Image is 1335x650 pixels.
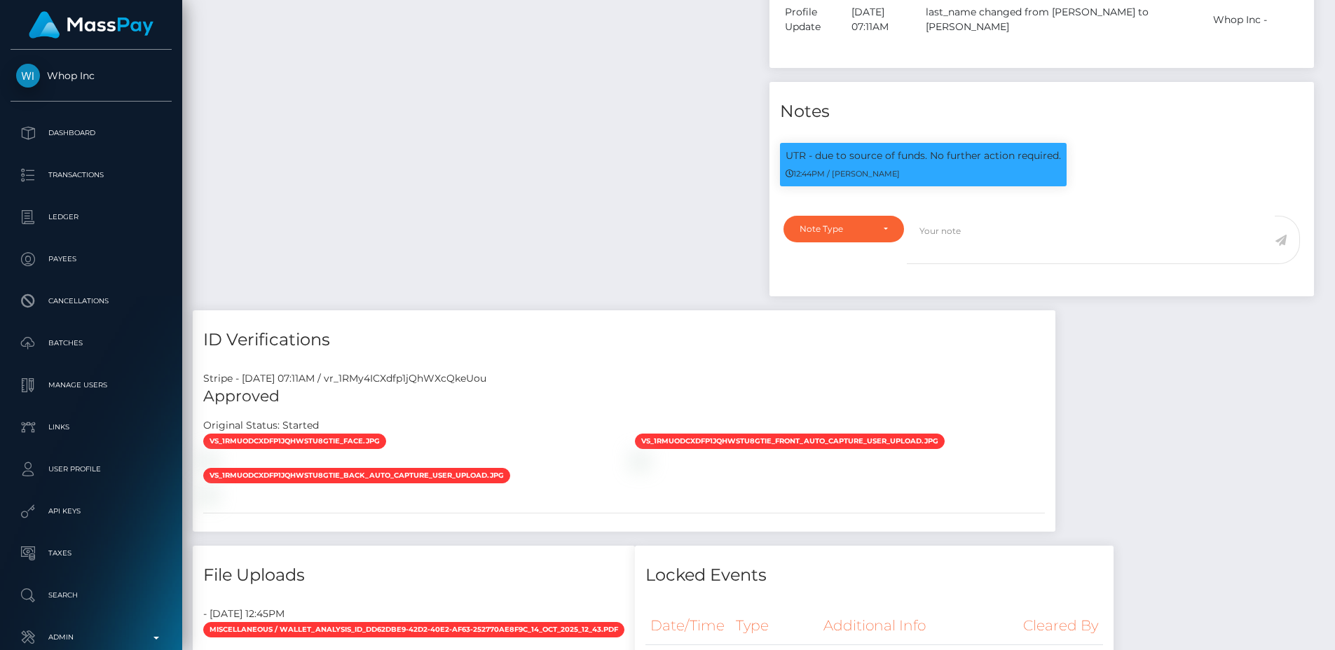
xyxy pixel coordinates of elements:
span: vs_1RMuoDCXdfp1jQhWstU8GTIe_face.jpg [203,434,386,449]
p: Payees [16,249,166,270]
p: Batches [16,333,166,354]
div: - [DATE] 12:45PM [193,607,635,621]
img: vr_1RMy4ICXdfp1jQhWXcQkeUoufile_1RMy4ACXdfp1jQhWfLA88x72 [203,455,214,466]
span: vs_1RMuoDCXdfp1jQhWstU8GTIe_front_auto_capture_user_upload.jpg [635,434,945,449]
p: Cancellations [16,291,166,312]
span: vs_1RMuoDCXdfp1jQhWstU8GTIe_back_auto_capture_user_upload.jpg [203,468,510,483]
h4: Notes [780,99,1304,124]
h7: Original Status: Started [203,419,319,431]
a: Manage Users [11,368,172,403]
a: Ledger [11,200,172,235]
a: Transactions [11,158,172,193]
p: Transactions [16,165,166,186]
a: Batches [11,326,172,361]
img: vr_1RMy4ICXdfp1jQhWXcQkeUoufile_1RMy3PCXdfp1jQhWakyikfX9 [635,455,646,466]
p: Ledger [16,207,166,228]
p: Manage Users [16,375,166,396]
p: Admin [16,627,166,648]
p: API Keys [16,501,166,522]
h5: Approved [203,386,1045,408]
p: Links [16,417,166,438]
a: API Keys [11,494,172,529]
p: Taxes [16,543,166,564]
a: Links [11,410,172,445]
a: Search [11,578,172,613]
div: Stripe - [DATE] 07:11AM / vr_1RMy4ICXdfp1jQhWXcQkeUou [193,371,1055,386]
h4: File Uploads [203,563,624,588]
a: Taxes [11,536,172,571]
span: Miscellaneous / wallet_analysis_id_dd62dbe9-42d2-40e2-af63-252770ae8f9c_14_Oct_2025_12_43.pdf [203,622,624,637]
img: MassPay Logo [29,11,153,39]
th: Date/Time [645,607,731,645]
h4: ID Verifications [203,328,1045,352]
button: Note Type [783,216,905,242]
img: vr_1RMy4ICXdfp1jQhWXcQkeUoufile_1RMy3hCXdfp1jQhWeMv7nHNB [203,489,214,500]
th: Cleared By [1018,607,1103,645]
a: User Profile [11,452,172,487]
th: Additional Info [819,607,1018,645]
a: Dashboard [11,116,172,151]
img: Whop Inc [16,64,40,88]
small: 12:44PM / [PERSON_NAME] [786,169,900,179]
a: Payees [11,242,172,277]
p: UTR - due to source of funds. No further action required. [786,148,1061,163]
p: User Profile [16,459,166,480]
div: Note Type [800,223,872,235]
a: Cancellations [11,284,172,319]
span: Whop Inc [11,69,172,82]
th: Type [731,607,819,645]
p: Dashboard [16,123,166,144]
p: Search [16,585,166,606]
h4: Locked Events [645,563,1103,588]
